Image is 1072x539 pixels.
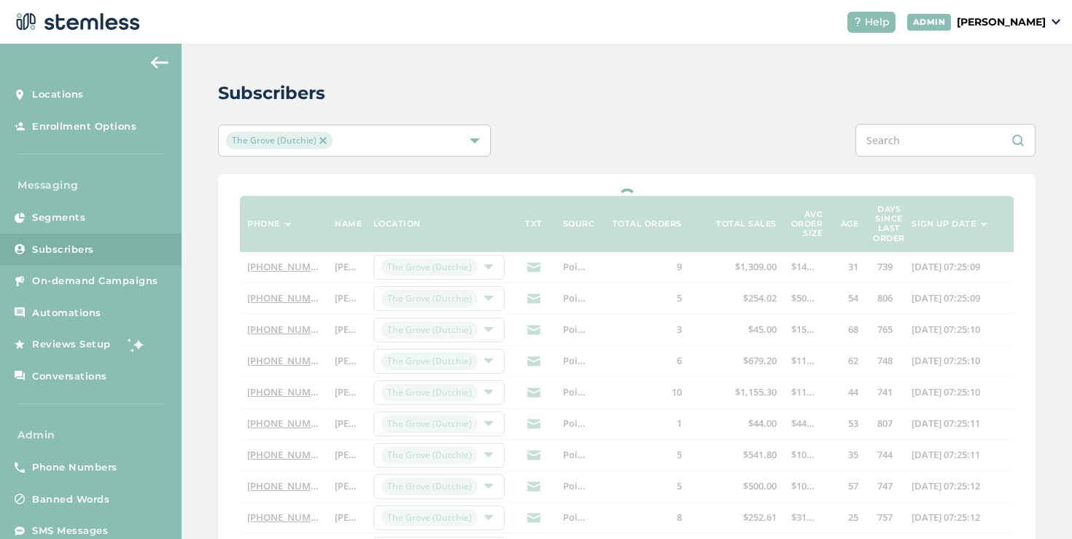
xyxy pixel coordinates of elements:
[218,80,325,106] h2: Subscribers
[999,469,1072,539] iframe: Chat Widget
[957,15,1046,30] p: [PERSON_NAME]
[32,211,85,225] span: Segments
[865,15,890,30] span: Help
[32,119,136,134] span: Enrollment Options
[151,57,168,68] img: icon-arrow-back-accent-c549486e.svg
[907,14,952,31] div: ADMIN
[226,132,333,149] span: The Grove (Dutchie)
[32,492,109,507] span: Banned Words
[32,274,158,288] span: On-demand Campaigns
[32,337,111,352] span: Reviews Setup
[32,306,101,320] span: Automations
[32,524,108,538] span: SMS Messages
[1052,19,1060,25] img: icon_down-arrow-small-66adaf34.svg
[32,87,84,102] span: Locations
[319,137,327,144] img: icon-close-accent-8a337256.svg
[32,460,117,475] span: Phone Numbers
[32,369,107,384] span: Conversations
[855,124,1036,157] input: Search
[12,7,140,36] img: logo-dark-0685b13c.svg
[853,17,862,26] img: icon-help-white-03924b79.svg
[122,330,151,359] img: glitter-stars-b7820f95.gif
[32,243,94,257] span: Subscribers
